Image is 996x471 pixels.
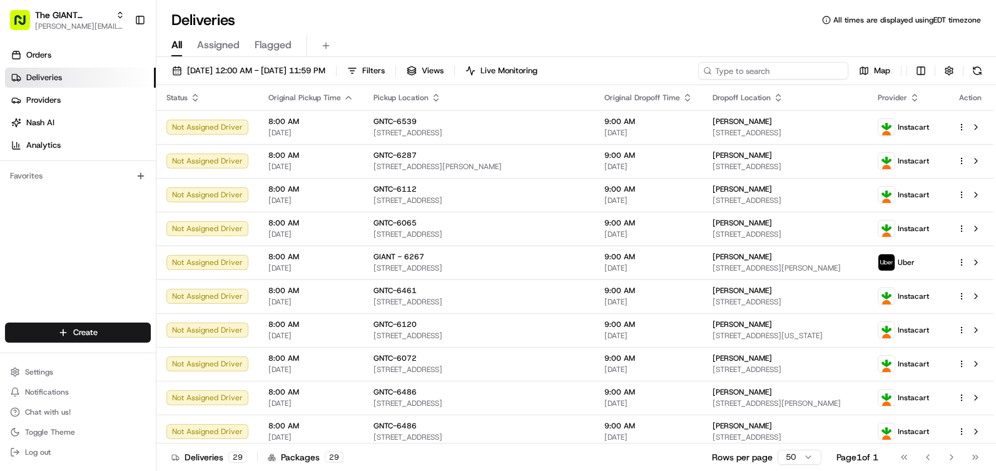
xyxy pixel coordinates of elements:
span: GNTC-6287 [373,150,417,160]
input: Clear [33,81,206,94]
span: 9:00 AM [604,184,693,194]
div: Action [957,93,983,103]
div: 📗 [13,183,23,193]
span: [DATE] [604,398,693,408]
span: Notifications [25,387,69,397]
span: Orders [26,49,51,61]
span: [STREET_ADDRESS] [373,331,584,341]
button: Log out [5,443,151,461]
input: Type to search [698,62,848,80]
span: [DATE] [604,331,693,341]
span: [DATE] [604,432,693,442]
span: 8:00 AM [268,184,353,194]
span: [PERSON_NAME] [713,319,772,329]
span: Pickup Location [373,93,429,103]
img: profile_instacart_ahold_partner.png [878,423,895,440]
a: Orders [5,45,156,65]
span: 8:00 AM [268,286,353,296]
span: 8:00 AM [268,353,353,363]
span: 8:00 AM [268,252,353,262]
span: Status [166,93,188,103]
div: Deliveries [171,451,247,463]
span: [PERSON_NAME] [713,252,772,262]
span: [DATE] [604,195,693,205]
span: 9:00 AM [604,387,693,397]
span: GNTC-6120 [373,319,417,329]
span: [DATE] [604,365,693,375]
button: The GIANT Company[PERSON_NAME][EMAIL_ADDRESS][PERSON_NAME][DOMAIN_NAME] [5,5,130,35]
span: [STREET_ADDRESS][PERSON_NAME] [373,162,584,172]
div: Start new chat [43,120,205,132]
span: Chat with us! [25,407,71,417]
span: Analytics [26,140,61,151]
span: 9:00 AM [604,252,693,262]
span: 8:00 AM [268,218,353,228]
img: profile_instacart_ahold_partner.png [878,356,895,372]
span: 9:00 AM [604,218,693,228]
span: 8:00 AM [268,319,353,329]
span: [DATE] [604,128,693,138]
span: [DATE] [604,229,693,239]
span: [PERSON_NAME] [713,116,772,127]
a: 💻API Documentation [101,177,206,199]
span: GNTC-6065 [373,218,417,228]
img: profile_instacart_ahold_partner.png [878,187,895,203]
span: Pylon [124,212,151,222]
span: Dropoff Location [713,93,771,103]
span: Log out [25,447,51,457]
span: Instacart [898,291,929,301]
span: 9:00 AM [604,421,693,431]
span: [STREET_ADDRESS] [373,432,584,442]
a: Providers [5,90,156,110]
span: [STREET_ADDRESS][PERSON_NAME] [713,263,858,273]
button: Chat with us! [5,403,151,421]
div: 💻 [106,183,116,193]
a: 📗Knowledge Base [8,177,101,199]
img: Nash [13,13,38,38]
span: 9:00 AM [604,353,693,363]
span: 8:00 AM [268,150,353,160]
button: Notifications [5,383,151,401]
span: GNTC-6486 [373,421,417,431]
span: Instacart [898,156,929,166]
span: [DATE] [604,297,693,307]
span: Providers [26,95,61,106]
span: [PERSON_NAME] [713,184,772,194]
span: [DATE] [268,297,353,307]
span: Deliveries [26,72,62,83]
span: [DATE] [268,331,353,341]
button: Map [853,62,896,80]
span: Instacart [898,224,929,234]
span: API Documentation [118,182,201,194]
span: [STREET_ADDRESS] [373,297,584,307]
h1: Deliveries [171,10,235,30]
span: Instacart [898,325,929,335]
span: [PERSON_NAME] [713,286,772,296]
span: Uber [898,257,915,267]
span: Nash AI [26,117,54,128]
a: Deliveries [5,68,156,88]
span: 9:00 AM [604,150,693,160]
span: [STREET_ADDRESS] [373,195,584,205]
img: profile_instacart_ahold_partner.png [878,322,895,338]
img: profile_instacart_ahold_partner.png [878,390,895,406]
span: GNTC-6486 [373,387,417,397]
span: GNTC-6539 [373,116,417,127]
button: [PERSON_NAME][EMAIL_ADDRESS][PERSON_NAME][DOMAIN_NAME] [35,21,124,31]
span: Original Dropoff Time [604,93,680,103]
span: [DATE] [604,162,693,172]
span: GNTC-6112 [373,184,417,194]
img: 1736555255976-a54dd68f-1ca7-489b-9aae-adbdc363a1c4 [13,120,35,142]
button: Live Monitoring [460,62,543,80]
a: Analytics [5,135,156,155]
span: Settings [25,367,53,377]
span: [PERSON_NAME] [713,353,772,363]
span: Original Pickup Time [268,93,341,103]
span: Instacart [898,427,929,437]
button: The GIANT Company [35,9,111,21]
p: Rows per page [712,451,773,463]
span: 8:00 AM [268,387,353,397]
span: [STREET_ADDRESS] [713,162,858,172]
div: Page 1 of 1 [836,451,878,463]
